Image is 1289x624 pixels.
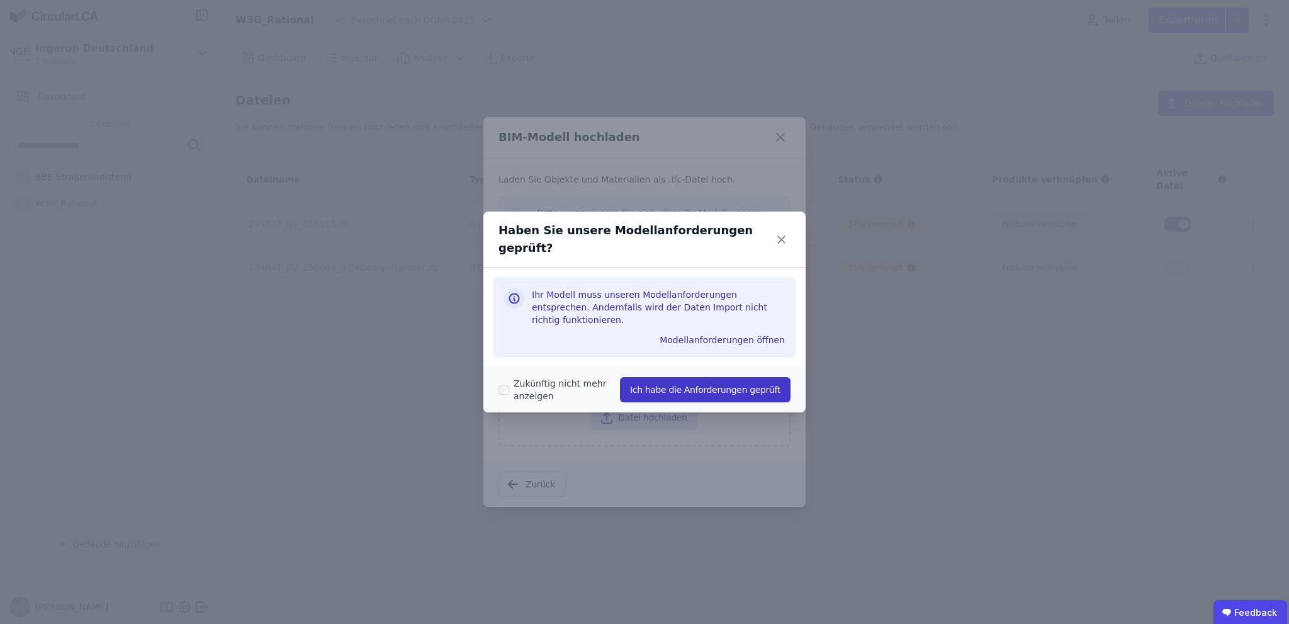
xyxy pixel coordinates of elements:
[498,222,772,257] div: Haben Sie unsere Modellanforderungen geprüft?
[655,330,790,350] button: Modellanforderungen öffnen
[509,377,620,402] label: Zukünftig nicht mehr anzeigen
[532,288,785,326] h3: Ihr Modell muss unseren Modellanforderungen entsprechen. Andernfalls wird der Daten Import nicht ...
[620,377,791,402] button: Ich habe die Anforderungen geprüft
